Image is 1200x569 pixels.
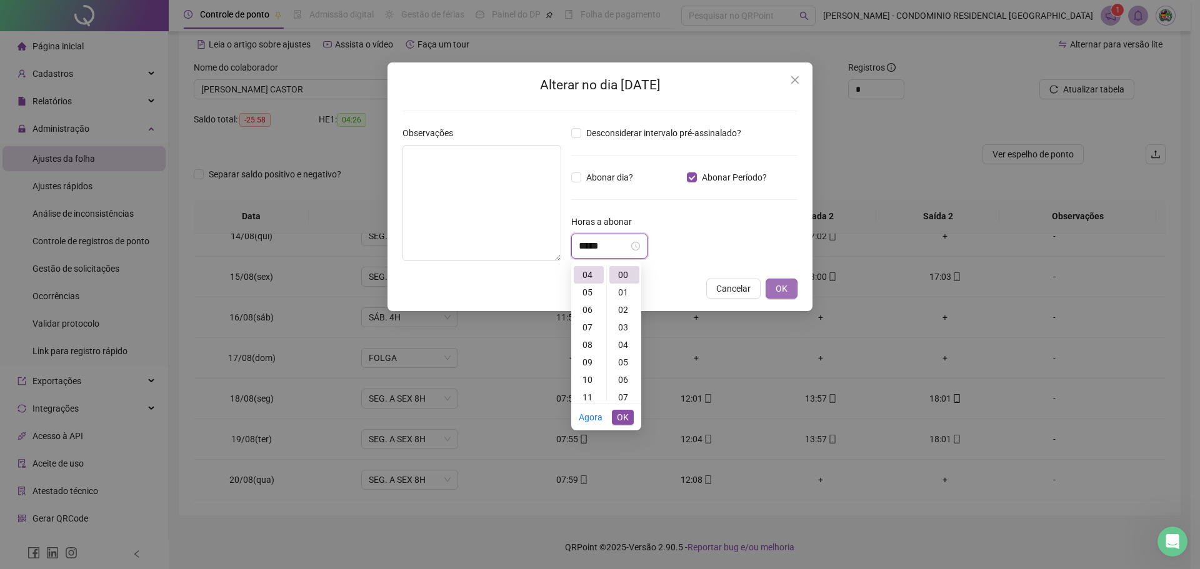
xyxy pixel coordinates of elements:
[609,388,639,406] div: 07
[574,319,604,336] div: 07
[579,412,602,422] a: Agora
[574,354,604,371] div: 09
[574,284,604,301] div: 05
[402,75,797,96] h2: Alterar no dia [DATE]
[581,171,638,184] span: Abonar dia?
[609,284,639,301] div: 01
[609,301,639,319] div: 02
[402,126,461,140] label: Observações
[571,215,640,229] label: Horas a abonar
[790,75,800,85] span: close
[574,301,604,319] div: 06
[574,371,604,388] div: 10
[706,279,761,299] button: Cancelar
[776,282,787,295] span: OK
[574,388,604,406] div: 11
[581,126,746,140] span: Desconsiderar intervalo pré-assinalado?
[609,266,639,284] div: 00
[574,336,604,354] div: 08
[609,354,639,371] div: 05
[766,279,797,299] button: OK
[617,410,629,424] span: OK
[697,171,772,184] span: Abonar Período?
[574,266,604,284] div: 04
[609,336,639,354] div: 04
[716,282,751,295] span: Cancelar
[785,70,805,90] button: Close
[1157,527,1187,557] iframe: Intercom live chat
[609,319,639,336] div: 03
[612,410,634,425] button: OK
[609,371,639,388] div: 06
